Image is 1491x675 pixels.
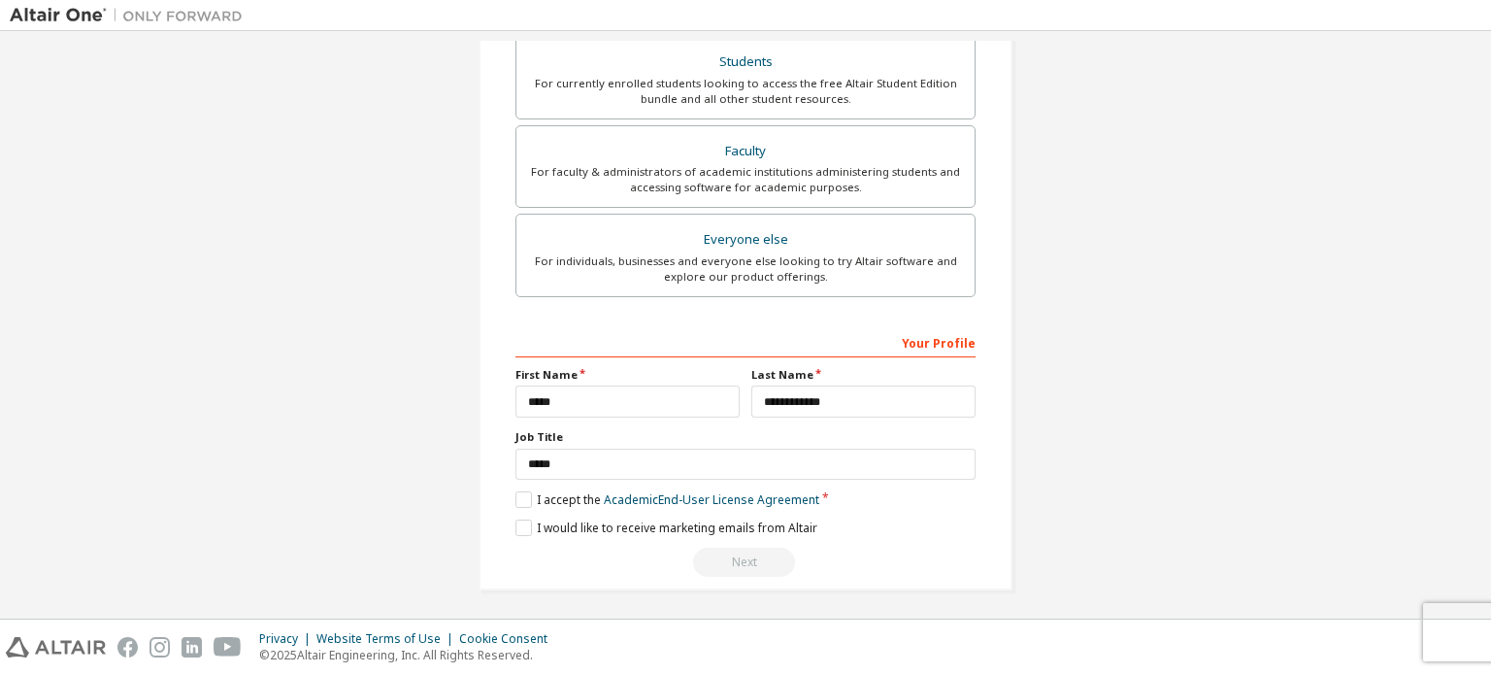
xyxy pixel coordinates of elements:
label: Job Title [515,429,976,445]
div: For currently enrolled students looking to access the free Altair Student Edition bundle and all ... [528,76,963,107]
img: altair_logo.svg [6,637,106,658]
div: Privacy [259,631,316,647]
div: Your Profile [515,326,976,357]
a: Academic End-User License Agreement [604,491,819,508]
img: instagram.svg [149,637,170,658]
div: Website Terms of Use [316,631,459,647]
div: Read and acccept EULA to continue [515,548,976,577]
img: Altair One [10,6,252,25]
div: Faculty [528,138,963,165]
div: For individuals, businesses and everyone else looking to try Altair software and explore our prod... [528,253,963,285]
div: For faculty & administrators of academic institutions administering students and accessing softwa... [528,164,963,195]
label: I would like to receive marketing emails from Altair [515,520,817,536]
label: I accept the [515,491,819,508]
div: Everyone else [528,226,963,253]
label: Last Name [751,367,976,383]
img: facebook.svg [117,637,138,658]
div: Students [528,49,963,76]
label: First Name [515,367,740,383]
img: linkedin.svg [182,637,202,658]
img: youtube.svg [214,637,242,658]
p: © 2025 Altair Engineering, Inc. All Rights Reserved. [259,647,559,663]
div: Cookie Consent [459,631,559,647]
